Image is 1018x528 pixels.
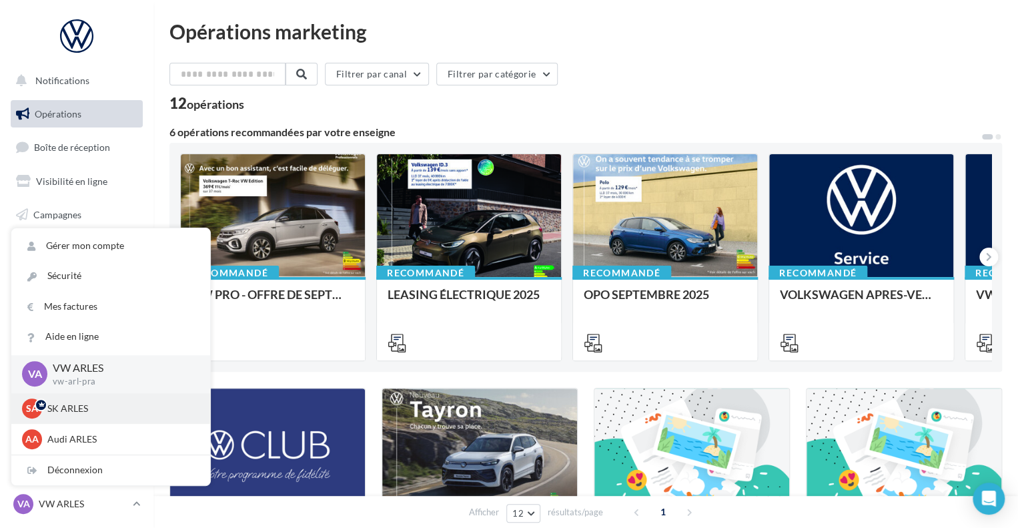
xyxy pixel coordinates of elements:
span: résultats/page [548,506,603,519]
span: Afficher [469,506,499,519]
button: Filtrer par catégorie [436,63,558,85]
a: Opérations [8,100,145,128]
button: Notifications [8,67,140,95]
a: Boîte de réception [8,133,145,162]
div: Open Intercom Messenger [973,483,1005,515]
p: SK ARLES [47,402,194,415]
button: Filtrer par canal [325,63,429,85]
span: Opérations [35,108,81,119]
a: Médiathèque [8,267,145,295]
span: VA [28,366,42,382]
a: ASSETS PERSONNALISABLES [8,333,145,372]
a: Aide en ligne [11,322,210,352]
div: OPO SEPTEMBRE 2025 [584,288,746,314]
div: VOLKSWAGEN APRES-VENTE [780,288,943,314]
span: Campagnes [33,208,81,220]
span: SA [26,402,38,415]
a: Mes factures [11,292,210,322]
a: Calendrier [8,300,145,328]
div: Recommandé [769,266,867,280]
span: VA [17,497,30,511]
a: Visibilité en ligne [8,168,145,196]
a: VA VW ARLES [11,491,143,517]
a: Gérer mon compte [11,231,210,261]
div: VW PRO - OFFRE DE SEPTEMBRE 25 [191,288,354,314]
span: AA [25,433,39,446]
div: 12 [169,96,244,111]
div: Déconnexion [11,455,210,485]
a: Contacts [8,234,145,262]
p: VW ARLES [53,360,189,376]
div: Recommandé [572,266,671,280]
p: Audi ARLES [47,433,194,446]
p: vw-arl-pra [53,376,189,388]
div: 6 opérations recommandées par votre enseigne [169,127,981,138]
a: Sécurité [11,261,210,291]
div: Recommandé [180,266,279,280]
span: Boîte de réception [34,142,110,153]
a: Campagnes [8,201,145,229]
span: 12 [512,508,524,519]
p: VW ARLES [39,497,127,511]
span: Notifications [35,75,89,86]
span: Visibilité en ligne [36,176,107,187]
div: Opérations marketing [169,21,1002,41]
div: LEASING ÉLECTRIQUE 2025 [388,288,550,314]
div: opérations [187,98,244,110]
span: 1 [652,501,674,523]
button: 12 [506,504,540,523]
div: Recommandé [376,266,475,280]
